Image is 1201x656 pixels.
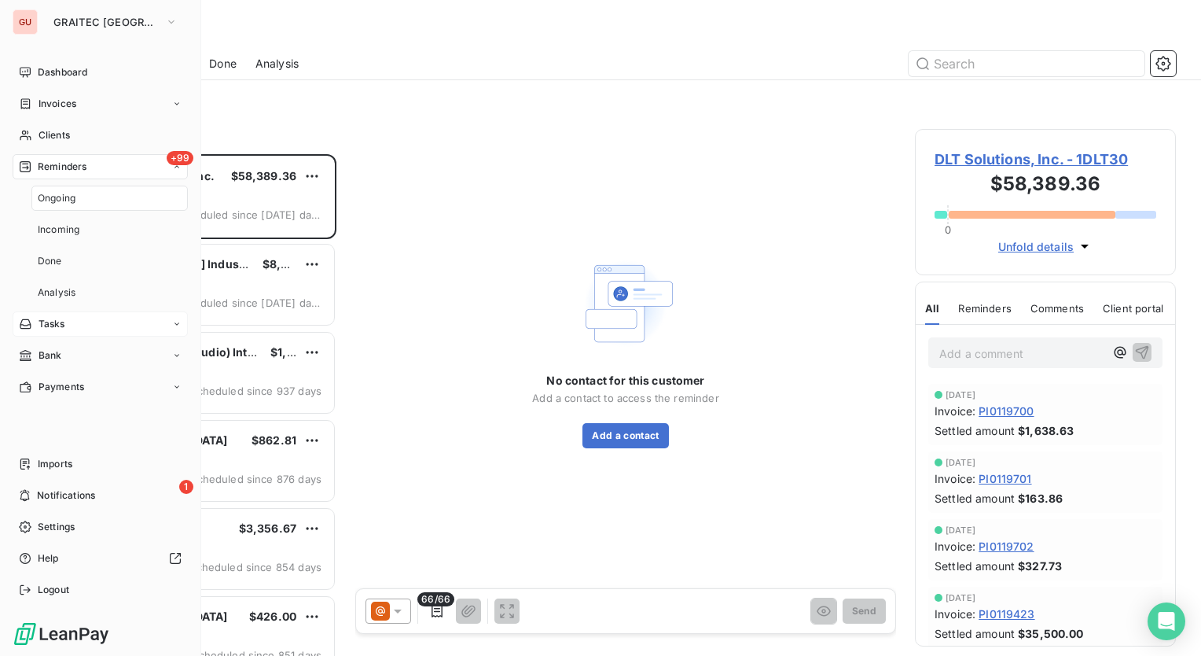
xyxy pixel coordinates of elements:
span: $58,389.36 [231,169,297,182]
span: $327.73 [1018,558,1062,574]
span: Payments [39,380,84,394]
span: Add a contact to access the reminder [532,392,718,404]
span: Notifications [37,488,95,503]
span: scheduled since 854 days [190,561,321,573]
span: Done [38,254,62,268]
span: [DATE] [946,525,975,535]
div: GU [13,9,38,35]
span: 1 [179,480,193,494]
span: PI0119701 [979,470,1031,487]
span: $3,356.67 [239,521,296,535]
span: Unfold details [998,238,1074,255]
span: Settled amount [935,558,1015,574]
span: +99 [167,151,193,165]
span: Analysis [255,56,299,72]
span: scheduled since 876 days [191,473,321,485]
span: $1,969.44 [270,345,326,359]
span: Dashboard [38,65,87,79]
span: Done [209,56,237,72]
input: Search [909,51,1144,76]
span: [PERSON_NAME] Industries Group, Inc. [111,257,329,271]
span: PI0119702 [979,538,1034,555]
span: Invoice : [935,538,975,555]
span: Logout [38,583,69,597]
span: 0 [945,223,951,236]
span: Bank [39,348,62,363]
span: Help [38,551,59,566]
div: grid [75,154,336,656]
span: DLT Solutions, Inc. - 1DLT30 [935,149,1156,170]
span: scheduled since 937 days [191,385,321,397]
a: Help [13,546,188,571]
span: Settings [38,520,75,534]
button: Add a contact [582,423,668,448]
span: Settled amount [935,422,1015,439]
span: Incoming [38,223,79,237]
span: Settled amount [935,490,1015,507]
span: Ongoing [38,191,75,205]
div: Open Intercom Messenger [1148,603,1185,640]
span: $1,638.63 [1018,422,1074,439]
button: Send [843,599,886,624]
span: Invoice : [935,470,975,487]
span: PI0119423 [979,606,1034,622]
span: scheduled since [DATE] days [176,208,321,221]
span: No contact for this customer [546,373,704,389]
span: Invoice : [935,403,975,419]
span: $8,967.51 [263,257,316,271]
span: Invoice : [935,606,975,622]
span: [DATE] [946,593,975,603]
span: Invoices [39,97,76,111]
span: [DATE] [946,390,975,400]
span: Reminders [38,160,86,174]
span: All [925,302,939,315]
h3: $58,389.36 [935,170,1156,201]
span: $163.86 [1018,490,1063,507]
span: $426.00 [249,610,296,623]
span: [DATE] [946,458,975,467]
span: Imports [38,457,72,471]
span: Comments [1030,302,1084,315]
span: Analysis [38,286,75,300]
span: Tasks [39,317,65,331]
span: Settled amount [935,625,1015,642]
span: $35,500.00 [1018,625,1084,642]
span: GRAITEC [GEOGRAPHIC_DATA] [53,16,159,28]
button: Unfold details [993,238,1097,256]
span: $862.81 [252,433,296,447]
span: PI0119700 [979,403,1034,419]
span: scheduled since [DATE] days [176,297,321,309]
img: Empty state [575,253,676,354]
img: Logo LeanPay [13,621,110,647]
span: Client portal [1103,302,1163,315]
span: Clients [39,128,70,142]
span: 66/66 [417,592,454,606]
span: Reminders [958,302,1011,315]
